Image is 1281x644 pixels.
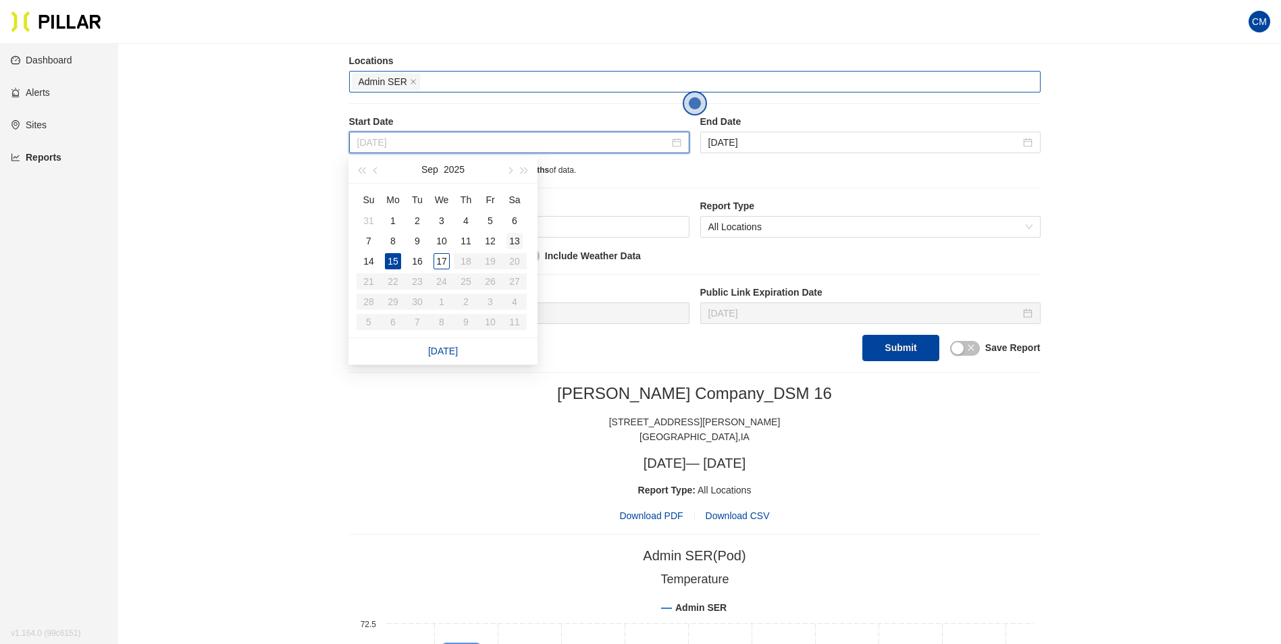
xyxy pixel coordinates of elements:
div: 2 [409,213,425,229]
label: Start Date [349,115,689,129]
div: 6 [506,213,523,229]
div: 10 [434,233,450,249]
div: 31 [361,213,377,229]
div: [GEOGRAPHIC_DATA] , IA [349,429,1041,444]
td: 2025-09-14 [357,251,381,271]
span: close [410,78,417,86]
td: 2025-09-08 [381,231,405,251]
th: We [429,189,454,211]
label: End Date [700,115,1041,129]
img: Pillar Technologies [11,11,101,32]
div: 16 [409,253,425,269]
th: Sa [502,189,527,211]
td: 2025-09-16 [405,251,429,271]
td: 2025-09-17 [429,251,454,271]
a: line-chartReports [11,152,61,163]
input: Oct 1, 2025 [708,306,1020,321]
td: 2025-09-07 [357,231,381,251]
h3: [DATE] — [DATE] [349,455,1041,472]
a: environmentSites [11,119,47,130]
td: 2025-09-05 [478,211,502,231]
tspan: Admin SER [675,602,727,613]
h2: [PERSON_NAME] Company_DSM 16 [349,383,1041,404]
div: 9 [409,233,425,249]
div: 12 [482,233,498,249]
label: Locations [349,54,1041,68]
td: 2025-09-01 [381,211,405,231]
a: [DATE] [428,346,458,356]
td: 2025-09-06 [502,211,527,231]
th: Fr [478,189,502,211]
label: Report Type [700,199,1041,213]
div: All Locations [349,483,1041,498]
div: Note: Reports can contain a maximum of of data. [349,164,1041,177]
div: 8 [385,233,401,249]
td: 2025-09-11 [454,231,478,251]
label: Include Weather Data [545,249,641,263]
div: Admin SER (Pod) [643,545,746,566]
span: Admin SER [359,74,407,89]
div: 1 [385,213,401,229]
button: Sep [421,156,438,183]
div: [STREET_ADDRESS][PERSON_NAME] [349,414,1041,429]
div: 13 [506,233,523,249]
span: Report Type: [638,485,696,495]
a: alertAlerts [11,87,50,98]
button: Open the dialog [683,91,707,115]
span: Download CSV [706,510,770,521]
td: 2025-09-12 [478,231,502,251]
th: Th [454,189,478,211]
button: Submit [862,335,939,361]
td: 2025-09-03 [429,211,454,231]
div: 11 [458,233,474,249]
td: 2025-09-15 [381,251,405,271]
td: 2025-09-09 [405,231,429,251]
text: 72.5 [360,620,376,629]
th: Mo [381,189,405,211]
span: Download PDF [619,508,683,523]
td: 2025-09-13 [502,231,527,251]
td: 2025-09-10 [429,231,454,251]
tspan: Temperature [660,572,729,586]
span: close [967,344,975,352]
input: Sep 16, 2025 [708,135,1020,150]
span: CM [1252,11,1267,32]
th: Tu [405,189,429,211]
div: 15 [385,253,401,269]
div: 5 [482,213,498,229]
div: 17 [434,253,450,269]
span: All Locations [708,217,1032,237]
td: 2025-09-04 [454,211,478,231]
td: 2025-08-31 [357,211,381,231]
div: 7 [361,233,377,249]
th: Su [357,189,381,211]
input: Sep 15, 2025 [357,135,669,150]
div: 3 [434,213,450,229]
div: 14 [361,253,377,269]
div: 4 [458,213,474,229]
label: Public Link Expiration Date [700,286,1041,300]
label: Save Report [985,341,1041,355]
a: dashboardDashboard [11,55,72,65]
button: 2025 [444,156,465,183]
td: 2025-09-02 [405,211,429,231]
